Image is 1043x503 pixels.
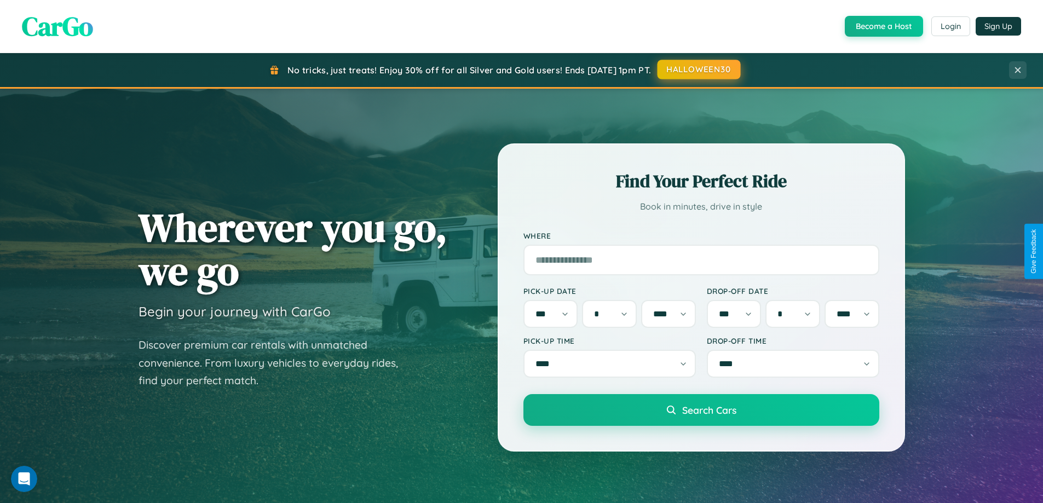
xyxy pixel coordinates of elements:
[523,169,879,193] h2: Find Your Perfect Ride
[707,336,879,345] label: Drop-off Time
[139,336,412,390] p: Discover premium car rentals with unmatched convenience. From luxury vehicles to everyday rides, ...
[139,303,331,320] h3: Begin your journey with CarGo
[682,404,736,416] span: Search Cars
[22,8,93,44] span: CarGo
[707,286,879,296] label: Drop-off Date
[931,16,970,36] button: Login
[523,336,696,345] label: Pick-up Time
[523,394,879,426] button: Search Cars
[523,199,879,215] p: Book in minutes, drive in style
[139,206,447,292] h1: Wherever you go, we go
[1030,229,1038,274] div: Give Feedback
[845,16,923,37] button: Become a Host
[523,286,696,296] label: Pick-up Date
[658,60,741,79] button: HALLOWEEN30
[523,231,879,240] label: Where
[976,17,1021,36] button: Sign Up
[11,466,37,492] iframe: Intercom live chat
[287,65,651,76] span: No tricks, just treats! Enjoy 30% off for all Silver and Gold users! Ends [DATE] 1pm PT.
